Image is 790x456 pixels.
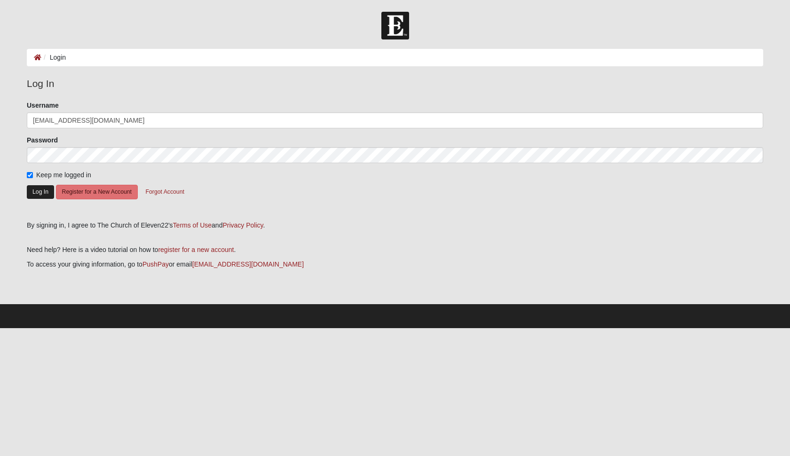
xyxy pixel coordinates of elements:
[27,172,33,178] input: Keep me logged in
[158,246,234,253] a: register for a new account
[140,185,190,199] button: Forgot Account
[142,260,169,268] a: PushPay
[192,260,304,268] a: [EMAIL_ADDRESS][DOMAIN_NAME]
[36,171,91,179] span: Keep me logged in
[27,76,763,91] legend: Log In
[27,135,58,145] label: Password
[27,259,763,269] p: To access your giving information, go to or email
[56,185,138,199] button: Register for a New Account
[173,221,212,229] a: Terms of Use
[27,101,59,110] label: Username
[27,245,763,255] p: Need help? Here is a video tutorial on how to .
[41,53,66,63] li: Login
[381,12,409,39] img: Church of Eleven22 Logo
[27,185,54,199] button: Log In
[27,220,763,230] div: By signing in, I agree to The Church of Eleven22's and .
[222,221,263,229] a: Privacy Policy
